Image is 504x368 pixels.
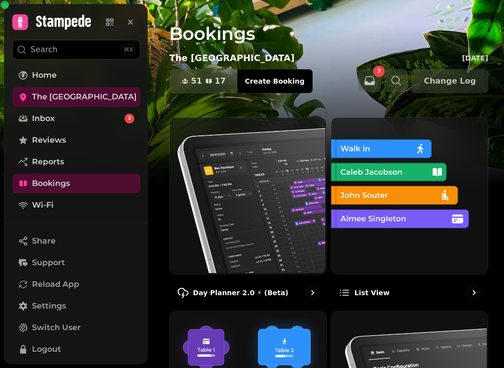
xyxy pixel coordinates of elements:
[308,288,317,298] svg: go to
[121,44,136,55] div: ⌘K
[32,91,137,103] span: The [GEOGRAPHIC_DATA]
[12,130,140,150] a: Reviews
[12,296,140,316] a: Settings
[12,174,140,193] a: Bookings
[32,257,65,269] span: Support
[31,44,58,56] p: Search
[12,339,140,359] button: Logout
[424,77,476,85] span: Change Log
[12,87,140,107] a: The [GEOGRAPHIC_DATA]
[32,278,79,290] span: Reload App
[331,117,488,307] a: List viewList view
[378,69,381,74] span: 3
[32,113,55,124] span: Inbox
[170,69,238,93] button: 5117
[32,178,70,189] span: Bookings
[354,288,389,298] p: List view
[12,152,140,172] a: Reports
[32,300,66,312] span: Settings
[32,343,61,355] span: Logout
[169,117,327,307] a: Day Planner 2.0 ⚡ (Beta)Day Planner 2.0 ⚡ (Beta)
[32,156,64,168] span: Reports
[12,253,140,273] button: Support
[12,195,140,215] a: Wi-Fi
[411,69,488,93] button: Change Log
[32,235,56,247] span: Share
[169,117,325,273] img: Day Planner 2.0 ⚡ (Beta)
[12,65,140,85] a: Home
[193,288,288,298] p: Day Planner 2.0 ⚡ (Beta)
[12,231,140,251] button: Share
[128,115,131,122] span: 3
[462,53,488,63] p: [DATE]
[469,288,479,298] svg: go to
[215,77,225,85] span: 17
[12,109,140,128] a: Inbox3
[32,134,66,146] span: Reviews
[12,275,140,294] button: Reload App
[237,69,313,93] button: Create Booking
[12,318,140,337] button: Switch User
[12,40,140,60] button: Search⌘K
[330,117,487,273] img: List view
[245,78,305,85] span: Create Booking
[32,199,54,211] span: Wi-Fi
[191,77,202,85] span: 51
[32,322,81,334] span: Switch User
[169,51,294,65] p: The [GEOGRAPHIC_DATA]
[32,69,57,81] span: Home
